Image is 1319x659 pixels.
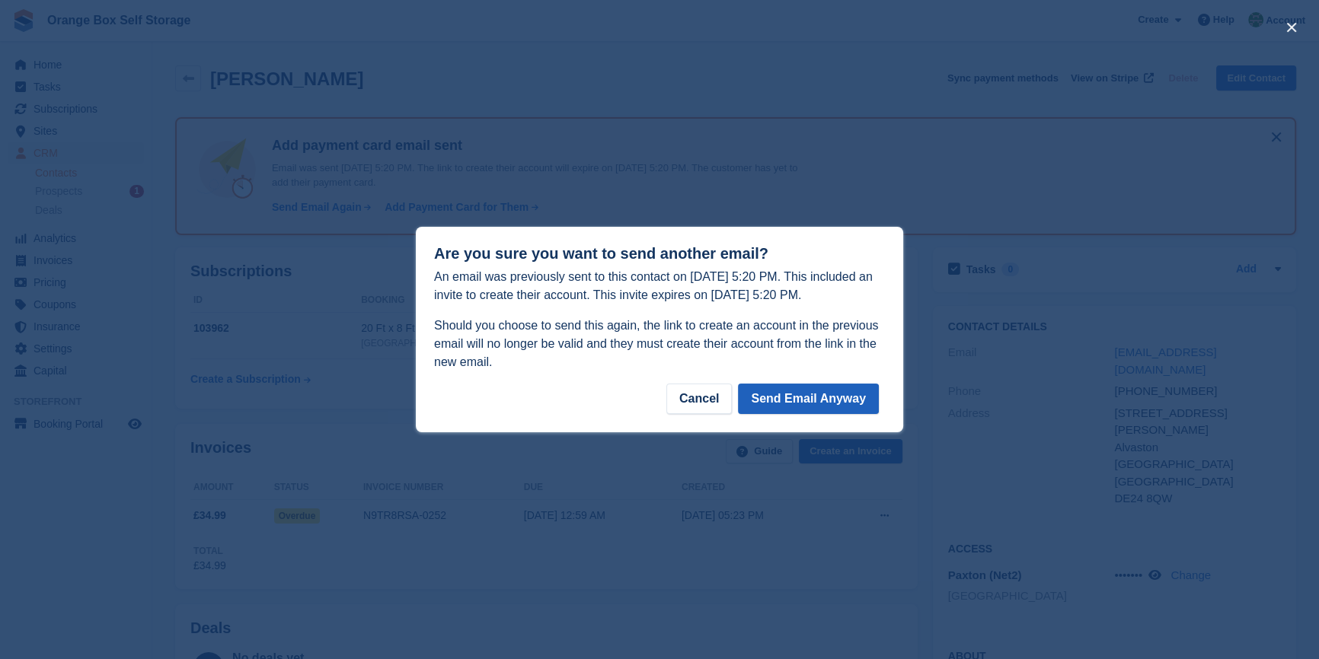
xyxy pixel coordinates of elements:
[666,384,732,414] div: Cancel
[434,317,885,371] p: Should you choose to send this again, the link to create an account in the previous email will no...
[434,245,885,263] h1: Are you sure you want to send another email?
[738,384,879,414] button: Send Email Anyway
[1279,15,1304,40] button: close
[434,268,885,304] p: An email was previously sent to this contact on [DATE] 5:20 PM. This included an invite to create...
